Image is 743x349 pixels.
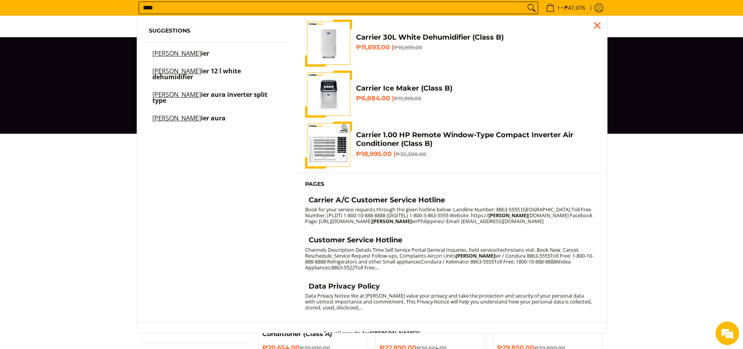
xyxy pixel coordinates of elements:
[316,322,428,344] button: See all results for"[PERSON_NAME]"
[309,196,445,205] h4: Carrier A/C Customer Service Hotline
[456,252,495,259] strong: [PERSON_NAME]
[149,51,282,64] a: carrier
[305,181,595,188] h6: Pages
[305,71,595,118] a: Carrier Ice Maker (Class B) Carrier Ice Maker (Class B) ₱6,884.00 |₱11,999.00
[370,329,420,337] strong: "[PERSON_NAME]"
[152,67,201,75] mark: [PERSON_NAME]
[525,2,538,14] button: Search
[149,68,282,88] a: carrier 12 l white dehumidifier
[356,33,595,42] h4: Carrier 30L White Dehumidifier (Class B)
[201,49,209,58] span: ier
[128,4,147,23] div: Minimize live chat window
[356,150,595,158] h6: ₱18,995.00 |
[152,92,278,111] p: carrier aura inverter split type
[305,20,595,67] a: Carrier 30L White Dehumidifier (Class B) Carrier 30L White Dehumidifier (Class B) ₱11,893.00 |₱16...
[394,44,422,51] del: ₱16,999.00
[396,151,426,157] del: ₱35,300.00
[262,314,343,338] a: Toshiba 1 HP New Model Split-Type Inverter Air Conditioner (Class A)
[305,246,593,271] small: Channels Description Details Time Self Service Portal General Inquiries, field service/technician...
[544,4,588,12] span: •
[305,20,352,67] img: Carrier 30L White Dehumidifier (Class B)
[152,49,201,58] mark: [PERSON_NAME]
[394,95,421,102] del: ₱11,999.00
[305,71,352,118] img: Carrier Ice Maker (Class B)
[488,212,528,219] strong: [PERSON_NAME]
[591,20,603,31] div: Close pop up
[152,68,278,88] p: carrier 12 l white dehumidifier
[563,5,586,11] span: ₱47,076
[41,44,132,54] div: Chat with us now
[356,44,595,51] h6: ₱11,893.00 |
[152,90,268,105] span: ier aura inverter split type
[305,122,352,169] img: Carrier 1.00 HP Remote Window-Type Compact Inverter Air Conditioner (Class B)
[356,84,595,93] h4: Carrier Ice Maker (Class B)
[4,214,149,242] textarea: Type your message and hit 'Enter'
[305,196,595,207] a: Carrier A/C Customer Service Hotline
[152,115,226,129] p: carrier aura
[305,122,595,169] a: Carrier 1.00 HP Remote Window-Type Compact Inverter Air Conditioner (Class B) Carrier 1.00 HP Rem...
[372,218,412,225] strong: [PERSON_NAME]
[305,236,595,247] a: Customer Service Hotline
[309,282,380,291] h4: Data Privacy Policy
[309,236,402,245] h4: Customer Service Hotline
[356,95,595,102] h6: ₱6,884.00 |
[152,67,241,81] span: ier 12 l white dehumidifier
[305,282,595,293] a: Data Privacy Policy
[152,114,201,122] mark: [PERSON_NAME]
[201,114,226,122] span: ier aura
[149,92,282,111] a: carrier aura inverter split type
[152,51,209,64] p: carrier
[149,27,282,35] h6: Suggestions
[45,99,108,178] span: We're online!
[356,131,595,148] h4: Carrier 1.00 HP Remote Window-Type Compact Inverter Air Conditioner (Class B)
[305,206,593,225] small: Book for your service requests through the given hotline below: Landline Number: 8863-5555 [GEOGR...
[152,90,201,99] mark: [PERSON_NAME]
[305,292,592,311] small: Data Privacy Notice We at [PERSON_NAME] value your privacy and take the protection and security o...
[149,115,282,129] a: carrier aura
[556,5,561,11] span: 1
